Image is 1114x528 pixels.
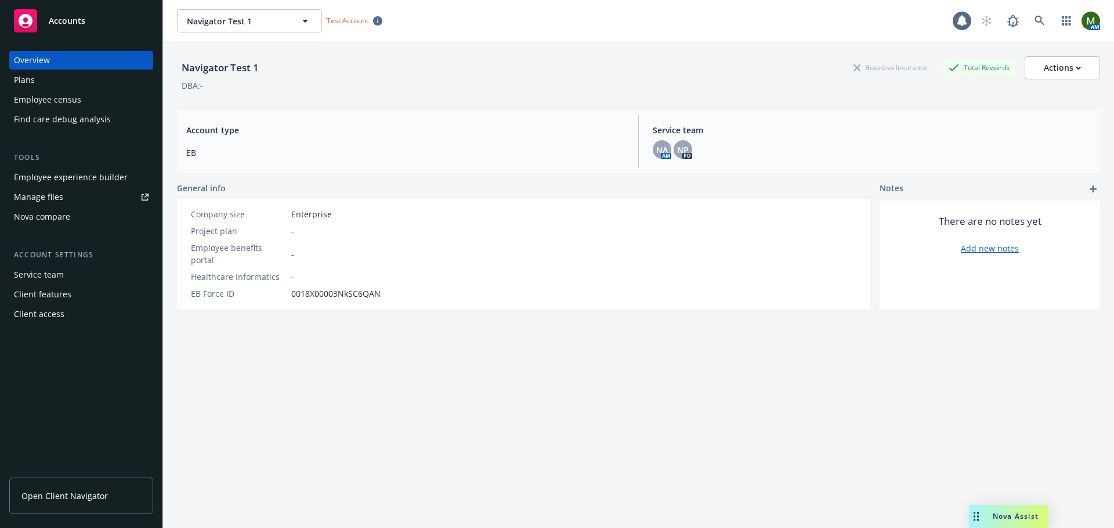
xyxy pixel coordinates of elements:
[9,305,153,323] a: Client access
[291,287,381,300] span: 0018X00003NkSC6QAN
[14,265,64,284] div: Service team
[677,144,689,156] span: NP
[291,208,332,220] span: Enterprise
[191,271,287,283] div: Healthcare Informatics
[14,168,128,187] div: Employee experience builder
[9,207,153,226] a: Nova compare
[9,51,153,70] a: Overview
[880,182,903,196] span: Notes
[322,14,387,27] span: Test Account
[182,79,203,92] div: DBA: -
[177,9,322,32] button: Navigator Test 1
[9,5,153,37] a: Accounts
[291,271,294,283] span: -
[939,214,1041,228] span: There are no notes yet
[848,60,934,75] div: Business Insurance
[969,505,983,528] div: Drag to move
[9,110,153,129] a: Find care debug analysis
[191,242,287,266] div: Employee benefits portal
[1086,182,1100,196] a: add
[9,265,153,284] a: Service team
[14,90,81,109] div: Employee census
[291,248,294,260] span: -
[9,71,153,89] a: Plans
[1044,57,1081,79] div: Actions
[187,15,287,27] span: Navigator Test 1
[191,208,287,220] div: Company size
[1001,9,1025,32] a: Report a Bug
[14,110,111,129] div: Find care debug analysis
[327,16,368,26] span: Test Account
[1082,12,1100,30] img: photo
[943,60,1015,75] div: Total Rewards
[9,188,153,206] a: Manage files
[14,207,70,226] div: Nova compare
[177,182,226,194] span: General info
[9,152,153,163] div: Tools
[1028,9,1051,32] a: Search
[9,285,153,304] a: Client features
[14,305,64,323] div: Client access
[49,16,85,26] span: Accounts
[21,490,108,502] span: Open Client Navigator
[186,147,624,159] span: EB
[9,249,153,261] div: Account settings
[993,511,1039,521] span: Nova Assist
[186,124,624,136] span: Account type
[191,287,287,300] div: EB Force ID
[14,188,63,206] div: Manage files
[653,124,1091,136] span: Service team
[961,242,1019,254] a: Add new notes
[656,144,668,156] span: NA
[177,60,263,75] div: Navigator Test 1
[1025,56,1100,79] button: Actions
[291,225,294,237] span: -
[191,225,287,237] div: Project plan
[9,90,153,109] a: Employee census
[969,505,1048,528] button: Nova Assist
[14,285,71,304] div: Client features
[14,71,35,89] div: Plans
[9,168,153,187] a: Employee experience builder
[1055,9,1078,32] a: Switch app
[14,51,50,70] div: Overview
[975,9,998,32] a: Start snowing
